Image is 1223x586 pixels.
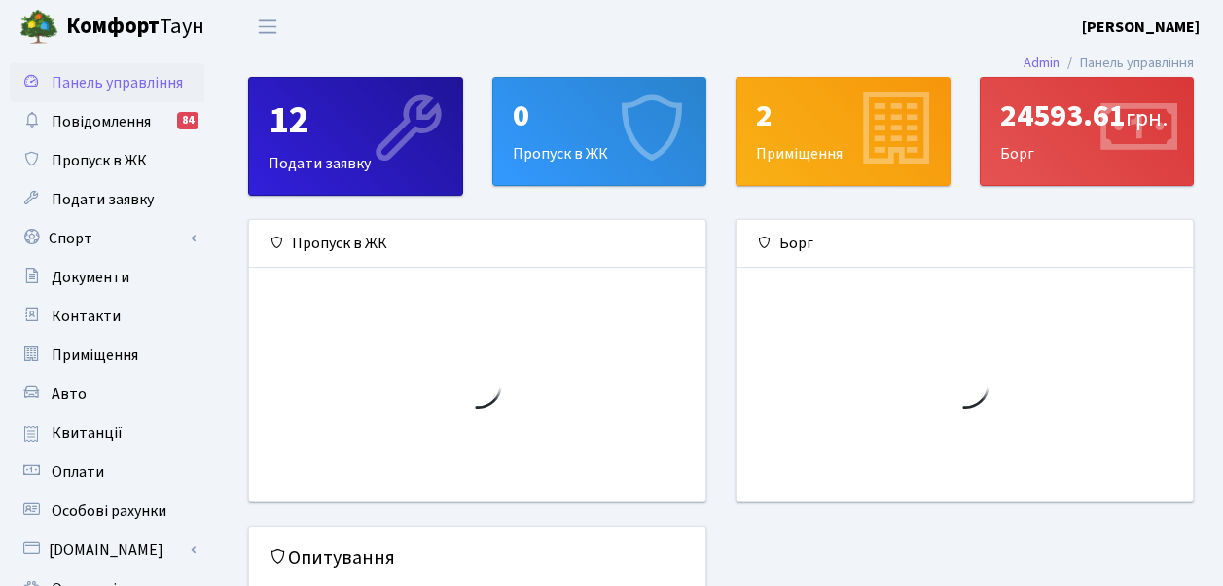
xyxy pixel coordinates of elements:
[10,492,204,531] a: Особові рахунки
[19,8,58,47] img: logo.png
[269,97,443,144] div: 12
[248,77,463,196] a: 12Подати заявку
[10,297,204,336] a: Контакти
[52,461,104,483] span: Оплати
[981,78,1194,185] div: Борг
[10,141,204,180] a: Пропуск в ЖК
[1082,17,1200,38] b: [PERSON_NAME]
[66,11,204,44] span: Таун
[52,72,183,93] span: Панель управління
[52,422,123,444] span: Квитанції
[756,97,930,134] div: 2
[10,453,204,492] a: Оплати
[737,78,950,185] div: Приміщення
[1000,97,1174,134] div: 24593.61
[66,11,160,42] b: Комфорт
[52,306,121,327] span: Контакти
[492,77,707,186] a: 0Пропуск в ЖК
[52,345,138,366] span: Приміщення
[10,531,204,569] a: [DOMAIN_NAME]
[493,78,706,185] div: Пропуск в ЖК
[243,11,292,43] button: Переключити навігацію
[269,546,686,569] h5: Опитування
[994,43,1223,84] nav: breadcrumb
[10,180,204,219] a: Подати заявку
[10,336,204,375] a: Приміщення
[249,220,705,268] div: Пропуск в ЖК
[10,375,204,414] a: Авто
[249,78,462,195] div: Подати заявку
[10,258,204,297] a: Документи
[736,77,951,186] a: 2Приміщення
[10,414,204,453] a: Квитанції
[10,219,204,258] a: Спорт
[52,111,151,132] span: Повідомлення
[1082,16,1200,39] a: [PERSON_NAME]
[10,102,204,141] a: Повідомлення84
[10,63,204,102] a: Панель управління
[52,150,147,171] span: Пропуск в ЖК
[1060,53,1194,74] li: Панель управління
[52,384,87,405] span: Авто
[52,267,129,288] span: Документи
[1024,53,1060,73] a: Admin
[52,189,154,210] span: Подати заявку
[737,220,1193,268] div: Борг
[513,97,687,134] div: 0
[52,500,166,522] span: Особові рахунки
[177,112,198,129] div: 84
